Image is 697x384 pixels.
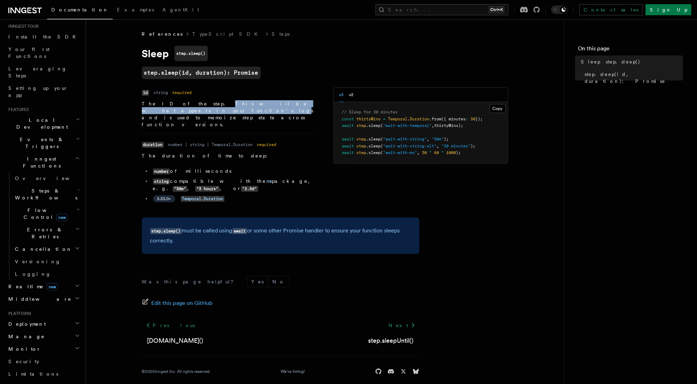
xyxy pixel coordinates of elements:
[383,144,437,148] span: "wait-with-string-alt"
[339,88,344,102] button: v3
[12,226,75,240] span: Errors & Retries
[579,4,643,15] a: Contact sales
[6,330,82,343] button: Manage
[6,24,39,29] span: Inngest tour
[172,90,192,95] dd: required
[375,4,509,15] button: Search...Ctrl+K
[12,246,72,253] span: Cancellation
[432,123,434,128] span: ,
[12,243,82,255] button: Cancellation
[383,137,427,142] span: "wait-with-string"
[142,152,317,159] p: The duration of time to sleep:
[6,117,76,130] span: Local Development
[12,223,82,243] button: Errors & Retries
[383,117,386,121] span: =
[342,137,354,142] span: await
[247,276,268,287] button: Yes
[471,144,476,148] span: );
[6,318,82,330] button: Deployment
[151,168,317,175] li: of milliseconds
[6,343,82,355] button: Monitor
[432,137,444,142] span: "30m"
[153,169,170,174] code: number
[181,196,224,202] code: Temporal.Duration
[46,283,58,291] span: new
[181,196,224,201] a: Temporal.Duration
[349,88,354,102] button: v2
[12,172,82,185] a: Overview
[12,255,82,268] a: Versioning
[381,123,383,128] span: (
[342,123,354,128] span: await
[551,6,568,14] button: Toggle dark mode
[6,136,76,150] span: Events & Triggers
[142,90,149,96] code: id
[6,153,82,172] button: Inngest Functions
[489,6,504,13] kbd: Ctrl+K
[357,137,366,142] span: step
[6,133,82,153] button: Events & Triggers
[434,150,439,155] span: 60
[152,298,213,308] span: Edit this page on GitHub
[410,117,430,121] span: Duration
[366,137,381,142] span: .sleep
[447,150,456,155] span: 1000
[6,62,82,82] a: Leveraging Steps
[8,85,68,98] span: Setting up your app
[8,371,58,377] span: Limitations
[151,178,317,192] li: compatible with the package, e.g. , , or
[162,7,199,12] span: AgentKit
[366,150,381,155] span: .sleep
[6,296,71,302] span: Middleware
[175,46,208,61] code: step.sleep()
[12,207,76,221] span: Flow Control
[147,336,204,345] a: [DOMAIN_NAME]()
[582,68,683,87] a: step.sleep(id, duration): Promise
[6,283,58,290] span: Realtime
[51,7,109,12] span: Documentation
[6,333,45,340] span: Manage
[6,114,82,133] button: Local Development
[578,56,683,68] a: Sleep step.sleep()
[490,104,506,113] button: Copy
[434,123,464,128] span: thirtyMins);
[646,4,691,15] a: Sign Up
[444,137,449,142] span: );
[578,44,683,56] h4: On this page
[142,142,164,148] code: duration
[8,359,39,364] span: Security
[342,110,398,114] span: // Sleep for 30 minutes
[12,268,82,280] a: Logging
[384,319,419,332] a: Next
[6,155,75,169] span: Inngest Functions
[422,150,427,155] span: 30
[142,67,261,79] code: step.sleep(id, duration): Promise
[150,226,411,246] p: must be called using or some other Promise handler to ensure your function sleeps correctly.
[442,117,466,121] span: ({ minutes
[193,31,262,37] a: TypeScript SDK
[342,150,354,155] span: await
[6,31,82,43] a: Install the SDK
[142,100,317,128] p: The ID of the step. This will be what appears in your function's logs and is used to memoize step...
[456,150,461,155] span: );
[6,293,82,305] button: Middleware
[142,278,239,285] p: Was this page helpful?
[281,369,305,374] a: We're hiring!
[113,2,158,19] a: Examples
[232,228,247,234] code: await
[142,369,211,374] div: © 2025 Inngest Inc. All rights reserved.
[6,311,31,316] span: Platform
[6,355,82,368] a: Security
[168,142,253,147] dd: number | string | Temporal.Duration
[15,271,51,277] span: Logging
[153,90,168,95] dd: string
[15,259,61,264] span: Versioning
[357,150,366,155] span: step
[12,204,82,223] button: Flow Controlnew
[6,172,82,280] div: Inngest Functions
[6,107,29,112] span: Features
[476,117,483,121] span: });
[342,117,354,121] span: const
[437,144,439,148] span: ,
[6,368,82,380] a: Limitations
